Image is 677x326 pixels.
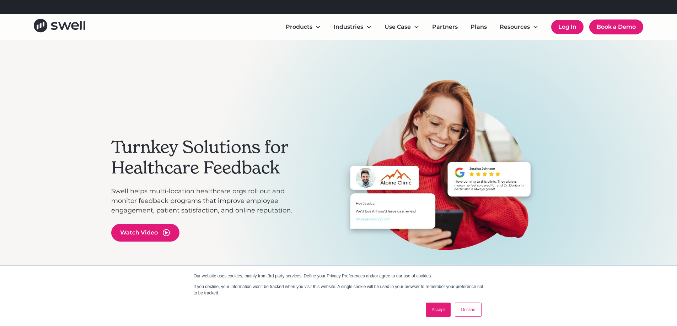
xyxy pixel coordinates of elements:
[551,20,584,34] a: Log In
[455,303,481,317] a: Decline
[111,224,179,242] a: open lightbox
[328,20,377,34] div: Industries
[34,19,85,35] a: home
[334,23,363,31] div: Industries
[111,187,303,215] p: Swell helps multi-location healthcare orgs roll out and monitor feedback programs that improve em...
[310,79,566,299] div: carousel
[120,228,158,237] div: Watch Video
[465,20,493,34] a: Plans
[500,23,530,31] div: Resources
[194,273,484,279] p: Our website uses cookies, mainly from 3rd party services. Define your Privacy Preferences and/or ...
[426,20,463,34] a: Partners
[555,249,677,326] iframe: Chat Widget
[379,20,425,34] div: Use Case
[426,303,451,317] a: Accept
[310,79,566,276] div: 1 of 3
[111,137,303,178] h2: Turnkey Solutions for Healthcare Feedback
[589,20,643,34] a: Book a Demo
[385,23,411,31] div: Use Case
[286,23,312,31] div: Products
[494,20,544,34] div: Resources
[194,283,484,296] p: If you decline, your information won’t be tracked when you visit this website. A single cookie wi...
[280,20,327,34] div: Products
